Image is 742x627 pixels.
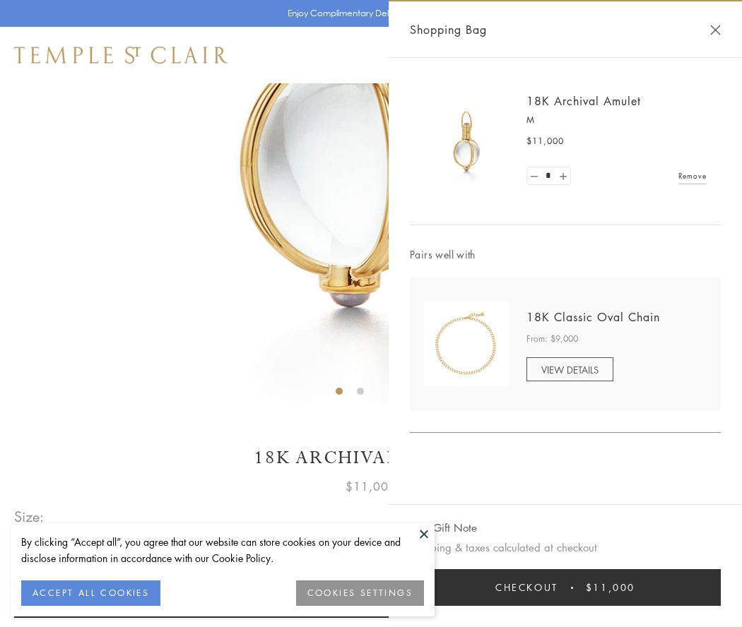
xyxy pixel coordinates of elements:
[555,167,570,185] a: Set quantity to 2
[424,301,509,386] img: N88865-OV18
[410,569,721,606] button: Checkout $11,000
[410,20,487,39] span: Shopping Bag
[526,332,578,346] span: From: $9,000
[424,99,509,184] img: 18K Archival Amulet
[410,246,721,263] span: Pairs well with
[14,47,228,64] img: Temple St. Clair
[495,580,558,595] span: Checkout
[14,505,45,528] span: Size:
[526,93,641,109] a: 18K Archival Amulet
[296,580,424,606] button: COOKIES SETTINGS
[678,168,707,184] a: Remove
[21,580,160,606] button: ACCEPT ALL COOKIES
[410,539,721,556] p: Shipping & taxes calculated at checkout
[526,134,564,148] span: $11,000
[346,477,396,496] span: $11,000
[288,6,448,20] p: Enjoy Complimentary Delivery & Returns
[586,580,635,595] span: $11,000
[14,446,728,470] h1: 18K Archival Amulet
[541,363,599,376] span: VIEW DETAILS
[527,167,541,185] a: Set quantity to 0
[526,113,707,127] p: M
[710,25,721,35] button: Close Shopping Bag
[526,357,613,381] a: VIEW DETAILS
[21,534,424,566] div: By clicking “Accept all”, you agree that our website can store cookies on your device and disclos...
[410,519,477,537] button: Add Gift Note
[526,309,660,325] a: 18K Classic Oval Chain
